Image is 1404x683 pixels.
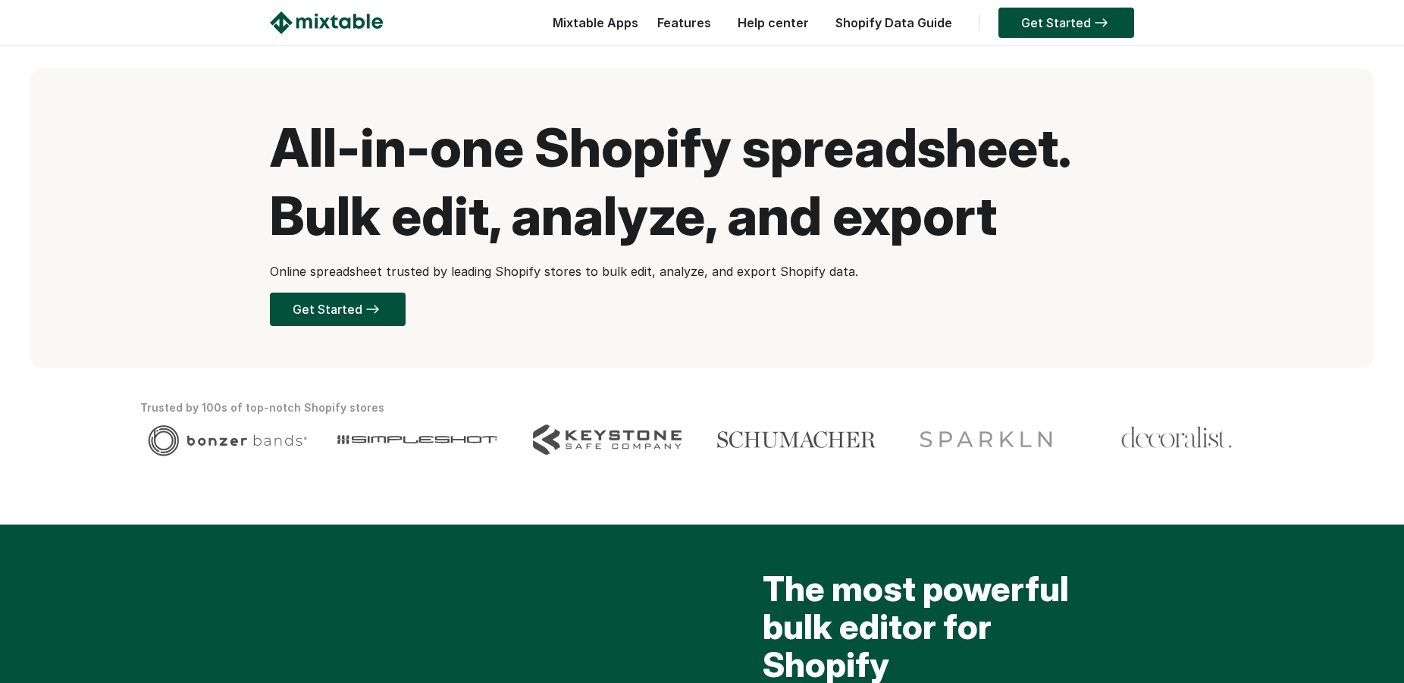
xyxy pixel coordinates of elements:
img: Client logo [717,425,876,455]
p: Online spreadsheet trusted by leading Shopify stores to bulk edit, analyze, and export Shopify data. [270,262,1134,280]
img: Client logo [1120,425,1233,451]
a: Help center [730,15,816,30]
a: Features [650,15,719,30]
img: arrow-right.svg [362,305,383,314]
img: Client logo [914,425,1060,455]
div: Trusted by 100s of top-notch Shopify stores [140,399,1264,417]
a: Get Started [270,293,406,326]
img: arrow-right.svg [1091,18,1111,27]
h1: All-in-one Shopify spreadsheet. Bulk edit, analyze, and export [270,114,1134,250]
img: Client logo [337,425,497,455]
img: Client logo [533,425,682,455]
div: Mixtable Apps [545,11,638,42]
a: Shopify Data Guide [828,15,960,30]
img: Client logo [148,425,307,456]
img: Mixtable logo [270,11,383,34]
a: Get Started [998,8,1134,38]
